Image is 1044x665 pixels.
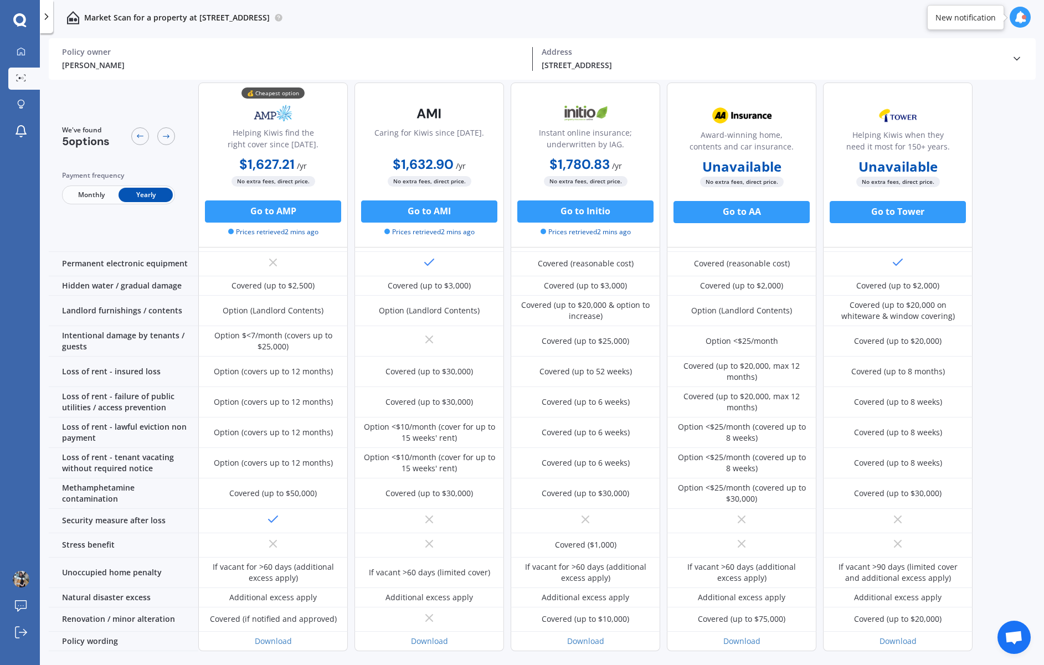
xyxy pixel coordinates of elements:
div: If vacant >90 days (limited cover and additional excess apply) [831,561,964,584]
div: Covered (up to $75,000) [698,614,785,625]
div: Covered (reasonable cost) [538,258,634,269]
div: Covered (up to $30,000) [854,488,942,499]
span: No extra fees, direct price. [544,176,628,187]
div: Option <$25/month [706,336,778,347]
div: Covered (up to $25,000) [542,336,629,347]
div: Covered (up to 8 months) [851,366,945,377]
img: ACg8ocImIgUqlOnVJoCpR3HsnUe0StwfFc71pNIUtSpGLjFAwGooeXnM=s96-c [13,571,29,587]
div: Option (covers up to 12 months) [214,427,333,438]
div: Covered (up to 8 weeks) [854,427,942,438]
div: Option <$10/month (cover for up to 15 weeks' rent) [363,452,496,474]
div: Address [542,47,1003,57]
div: If vacant for >60 days (additional excess apply) [207,561,340,584]
button: Go to AMI [361,200,497,223]
div: Additional excess apply [854,592,942,603]
img: Tower.webp [861,102,934,130]
div: Covered (up to $20,000 & option to increase) [519,300,652,322]
div: Natural disaster excess [49,588,198,607]
div: Covered (up to $20,000, max 12 months) [675,360,808,383]
span: No extra fees, direct price. [232,176,315,187]
span: No extra fees, direct price. [856,177,940,187]
img: home-and-contents.b802091223b8502ef2dd.svg [66,11,80,24]
div: 💰 Cheapest option [241,87,305,99]
span: We've found [62,125,110,135]
div: Unoccupied home penalty [49,558,198,588]
span: / yr [612,161,622,171]
div: Additional excess apply [229,592,317,603]
a: Download [255,636,292,646]
a: Open chat [997,621,1031,654]
div: Covered (up to $20,000) [854,336,942,347]
div: Additional excess apply [698,592,785,603]
div: Covered (up to $3,000) [544,280,627,291]
div: Security measure after loss [49,509,198,533]
div: Covered (up to $20,000, max 12 months) [675,391,808,413]
div: Award-winning home, contents and car insurance. [676,129,807,157]
div: Covered (up to $50,000) [229,488,317,499]
a: Download [411,636,448,646]
div: New notification [935,12,996,23]
div: Covered (up to $2,500) [232,280,315,291]
div: Option (Landlord Contents) [223,305,323,316]
div: Helping Kiwis find the right cover since [DATE]. [208,127,338,154]
img: AMP.webp [236,100,310,127]
b: $1,627.21 [239,156,295,173]
div: Loss of rent - failure of public utilities / access prevention [49,387,198,417]
button: Go to AA [673,201,810,223]
span: No extra fees, direct price. [388,176,471,187]
a: Download [567,636,604,646]
div: Caring for Kiwis since [DATE]. [374,127,484,154]
div: Policy wording [49,632,198,651]
div: Intentional damage by tenants / guests [49,326,198,357]
div: Option <$25/month (covered up to $30,000) [675,482,808,504]
button: Go to AMP [205,200,341,223]
div: Option <$25/month (covered up to 8 weeks) [675,452,808,474]
div: Covered (up to 6 weeks) [542,427,630,438]
div: Landlord furnishings / contents [49,296,198,326]
b: Unavailable [702,161,781,172]
div: Loss of rent - tenant vacating without required notice [49,448,198,478]
div: Option (covers up to 12 months) [214,457,333,468]
div: Option (Landlord Contents) [379,305,480,316]
div: Option $<7/month (covers up to $25,000) [207,330,340,352]
div: If vacant for >60 days (additional excess apply) [519,561,652,584]
div: Covered (up to $20,000 on whiteware & window covering) [831,300,964,322]
div: Option (covers up to 12 months) [214,396,333,408]
div: Permanent electronic equipment [49,252,198,276]
div: Covered (if notified and approved) [210,614,337,625]
div: Covered (up to $3,000) [388,280,471,291]
div: Methamphetamine contamination [49,478,198,509]
div: Option <$10/month (cover for up to 15 weeks' rent) [363,421,496,444]
div: Policy owner [62,47,523,57]
span: Yearly [119,188,173,202]
div: Instant online insurance; underwritten by IAG. [520,127,651,154]
div: Covered (up to $30,000) [542,488,629,499]
a: Download [723,636,760,646]
a: Download [880,636,917,646]
img: Initio.webp [549,100,622,127]
div: If vacant >60 days (limited cover) [369,567,490,578]
b: $1,632.90 [393,156,454,173]
div: Option (covers up to 12 months) [214,366,333,377]
div: Covered (up to $30,000) [385,396,473,408]
span: Prices retrieved 2 mins ago [541,227,631,237]
div: Payment frequency [62,170,175,181]
span: Monthly [64,188,119,202]
div: Loss of rent - insured loss [49,357,198,387]
b: $1,780.83 [549,156,610,173]
div: Helping Kiwis when they need it most for 150+ years. [832,129,963,157]
div: Covered (up to $2,000) [856,280,939,291]
button: Go to Initio [517,200,654,223]
div: Covered (up to $10,000) [542,614,629,625]
div: [STREET_ADDRESS] [542,59,1003,71]
div: Option (Landlord Contents) [691,305,792,316]
div: Covered (up to 6 weeks) [542,457,630,468]
div: Covered (reasonable cost) [694,258,790,269]
b: Unavailable [858,161,938,172]
div: If vacant >60 days (additional excess apply) [675,561,808,584]
img: AA.webp [705,102,778,130]
div: Covered (up to 52 weeks) [539,366,632,377]
div: Covered (up to $2,000) [700,280,783,291]
div: Covered (up to 8 weeks) [854,457,942,468]
div: Stress benefit [49,533,198,558]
